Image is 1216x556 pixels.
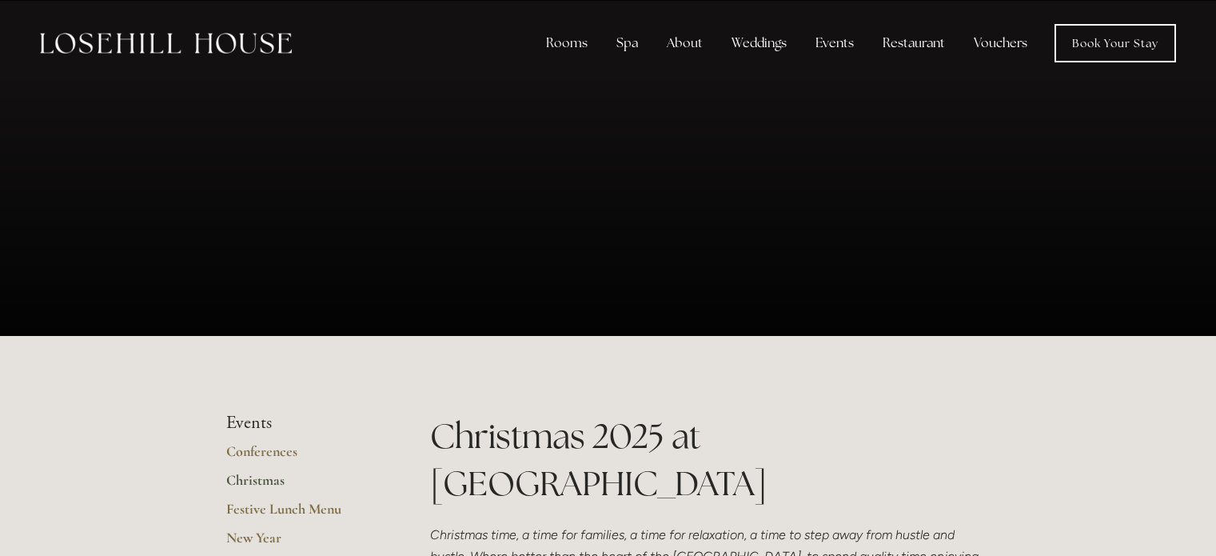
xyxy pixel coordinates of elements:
[226,471,379,500] a: Christmas
[430,413,991,507] h1: Christmas 2025 at [GEOGRAPHIC_DATA]
[654,27,716,59] div: About
[604,27,651,59] div: Spa
[870,27,958,59] div: Restaurant
[226,413,379,434] li: Events
[803,27,867,59] div: Events
[226,500,379,529] a: Festive Lunch Menu
[40,33,292,54] img: Losehill House
[961,27,1040,59] a: Vouchers
[533,27,600,59] div: Rooms
[1055,24,1176,62] a: Book Your Stay
[719,27,799,59] div: Weddings
[226,442,379,471] a: Conferences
